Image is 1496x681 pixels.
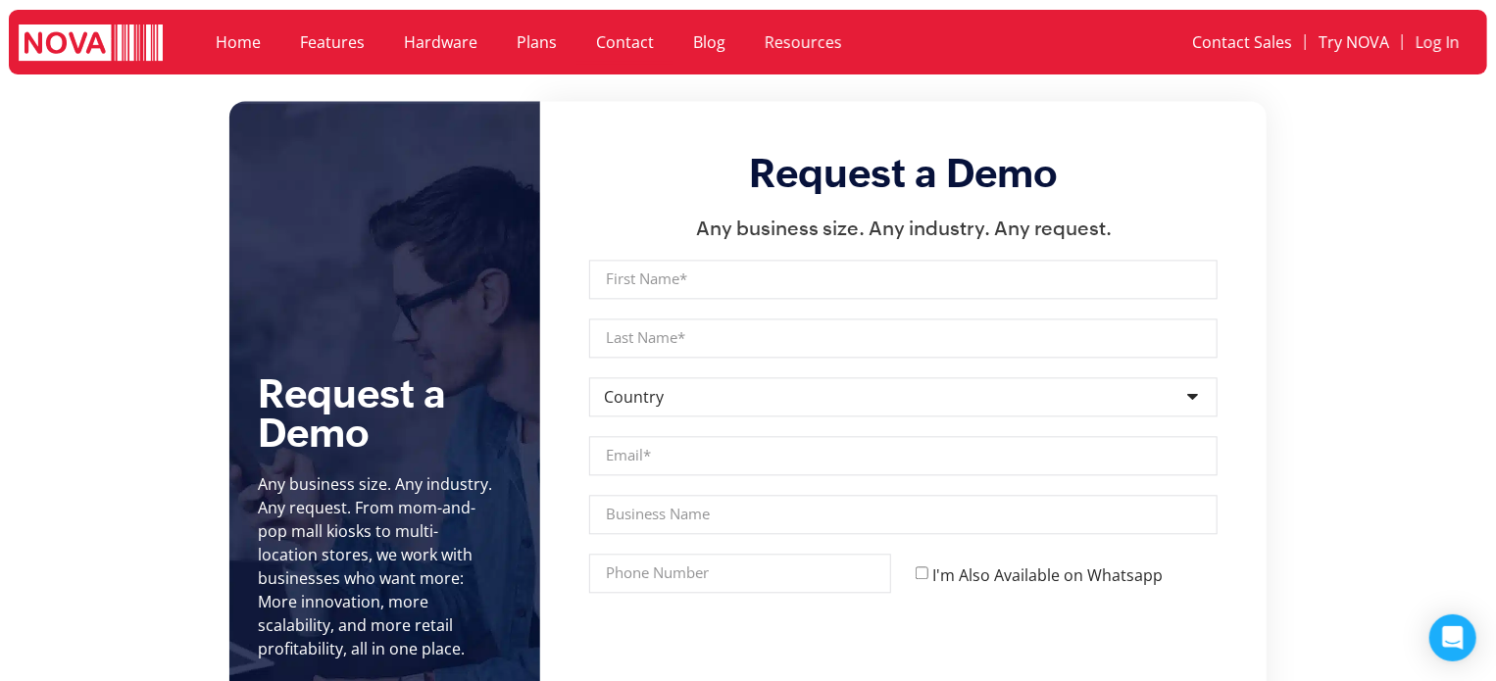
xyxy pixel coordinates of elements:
[1403,20,1472,65] a: Log In
[259,374,512,453] h5: Request a Demo
[1306,20,1402,65] a: Try NOVA
[1429,614,1476,661] div: Open Intercom Messenger
[1179,20,1305,65] a: Contact Sales
[589,260,1218,299] input: First Name*
[745,20,862,65] a: Resources
[932,564,1163,586] label: I'm Also Available on Whatsapp
[280,20,384,65] a: Features
[259,472,496,660] div: Any business size. Any industry. Any request. From mom-and-pop mall kiosks to multi-location stor...
[589,217,1218,240] h2: Any business size. Any industry. Any request.
[576,20,673,65] a: Contact
[589,495,1218,534] input: Business Name
[589,436,1218,475] input: Email*
[196,20,280,65] a: Home
[1049,20,1472,65] nav: Menu
[497,20,576,65] a: Plans
[589,554,891,593] input: Only numbers and phone characters (#, -, *, etc) are accepted.
[196,20,1028,65] nav: Menu
[589,318,1218,358] input: Last Name*
[589,150,1218,197] h3: Request a Demo
[384,20,497,65] a: Hardware
[19,24,163,65] img: logo white
[673,20,745,65] a: Blog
